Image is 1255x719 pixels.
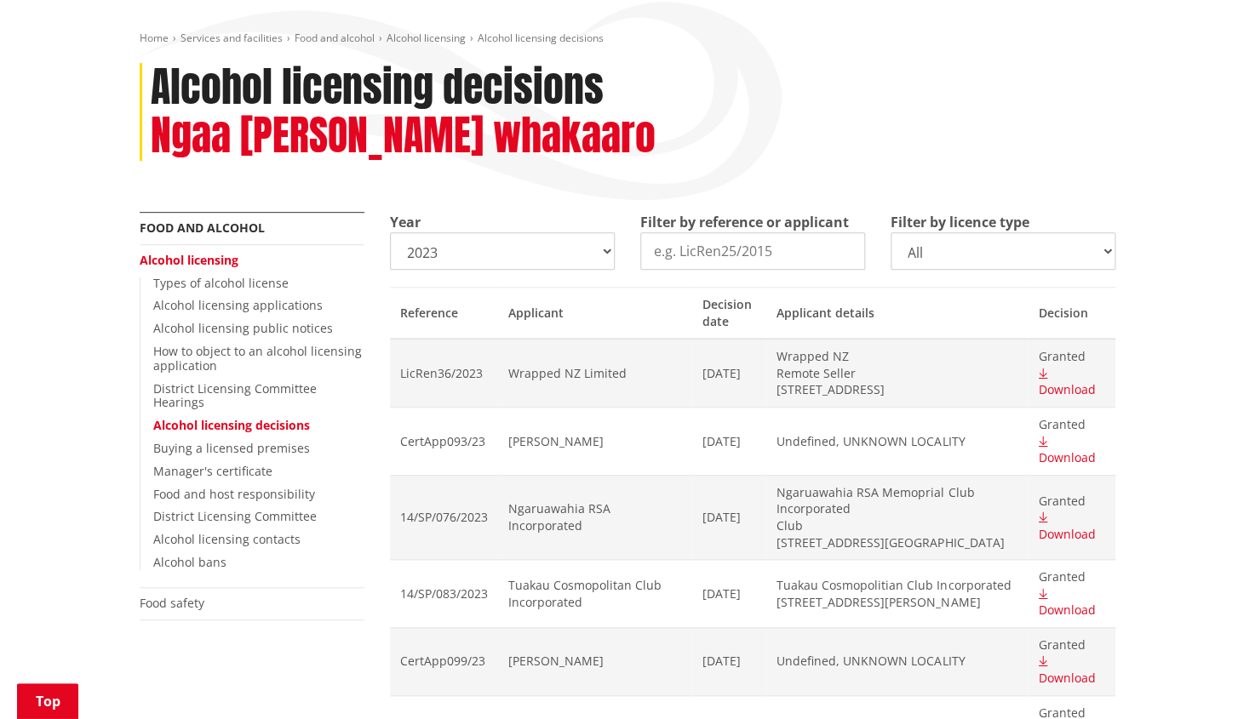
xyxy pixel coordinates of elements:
td: Tuakau Cosmopolitan Club Incorporated [498,560,692,628]
span: Tuakau Cosmopolitian Club Incorporated [776,577,1017,594]
span: Undefined, UNKNOWN LOCALITY [776,433,1017,450]
span: Remote Seller [776,365,1017,382]
a: Alcohol licensing applications [153,297,323,313]
a: Food safety [140,595,204,611]
a: How to object to an alcohol licensing application [153,343,362,374]
label: Year [390,212,421,232]
span: Wrapped NZ [776,348,1017,365]
td: [DATE] [692,627,766,695]
span: Download [1038,602,1095,618]
a: Home [140,31,169,45]
span: Club [776,517,1017,534]
a: Food and alcohol [140,220,265,236]
nav: breadcrumb [140,31,1115,46]
a: Download [1038,585,1095,619]
a: Download [1038,509,1095,542]
a: Food and alcohol [295,31,375,45]
td: [DATE] [692,560,766,628]
th: Reference [390,287,498,339]
td: [DATE] [692,475,766,559]
span: Download [1038,670,1095,686]
th: Decision date [692,287,766,339]
label: Filter by reference or applicant [640,212,849,232]
a: Alcohol licensing [387,31,466,45]
th: Decision [1028,287,1115,339]
a: Types of alcohol license [153,275,289,291]
td: CertApp093/23 [390,407,498,475]
span: Alcohol licensing decisions [478,31,604,45]
td: [DATE] [692,407,766,475]
th: Applicant [498,287,692,339]
span: Undefined, UNKNOWN LOCALITY [776,653,1017,670]
label: Filter by licence type [891,212,1029,232]
a: Download [1038,653,1095,686]
input: e.g. LicRen25/2015 [640,232,865,270]
td: Ngaruawahia RSA Incorporated [498,475,692,559]
td: [PERSON_NAME] [498,627,692,695]
span: Granted [1038,348,1105,365]
a: District Licensing Committee Hearings [153,380,317,411]
a: Download [1038,433,1095,466]
span: Ngaruawahia RSA Memoprial Club Incorporated [776,484,1017,517]
a: Alcohol licensing decisions [153,417,310,433]
span: [STREET_ADDRESS][PERSON_NAME] [776,594,1017,611]
a: Buying a licensed premises [153,440,310,456]
h2: Ngaa [PERSON_NAME] whakaaro [151,111,656,161]
span: [STREET_ADDRESS] [776,381,1017,398]
span: Granted [1038,636,1105,653]
span: [STREET_ADDRESS][GEOGRAPHIC_DATA] [776,534,1017,551]
span: Download [1038,526,1095,542]
td: [PERSON_NAME] [498,407,692,475]
a: Alcohol licensing public notices [153,320,333,336]
td: LicRen36/2023 [390,339,498,407]
a: Alcohol licensing [140,252,238,268]
a: Alcohol bans [153,554,226,570]
td: [DATE] [692,339,766,407]
td: 14/SP/083/2023 [390,560,498,628]
td: Wrapped NZ Limited [498,339,692,407]
a: Food and host responsibility [153,486,315,502]
a: District Licensing Committee [153,508,317,524]
a: Manager's certificate [153,463,272,479]
td: 14/SP/076/2023 [390,475,498,559]
a: Top [17,683,78,719]
a: Services and facilities [181,31,283,45]
a: Download [1038,365,1095,398]
span: Granted [1038,416,1105,433]
span: Granted [1038,493,1105,510]
iframe: Messenger Launcher [1177,648,1238,709]
span: Download [1038,449,1095,465]
td: CertApp099/23 [390,627,498,695]
span: Download [1038,381,1095,397]
span: Granted [1038,568,1105,585]
a: Alcohol licensing contacts [153,531,301,547]
th: Applicant details [766,287,1028,339]
h1: Alcohol licensing decisions [151,63,604,112]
